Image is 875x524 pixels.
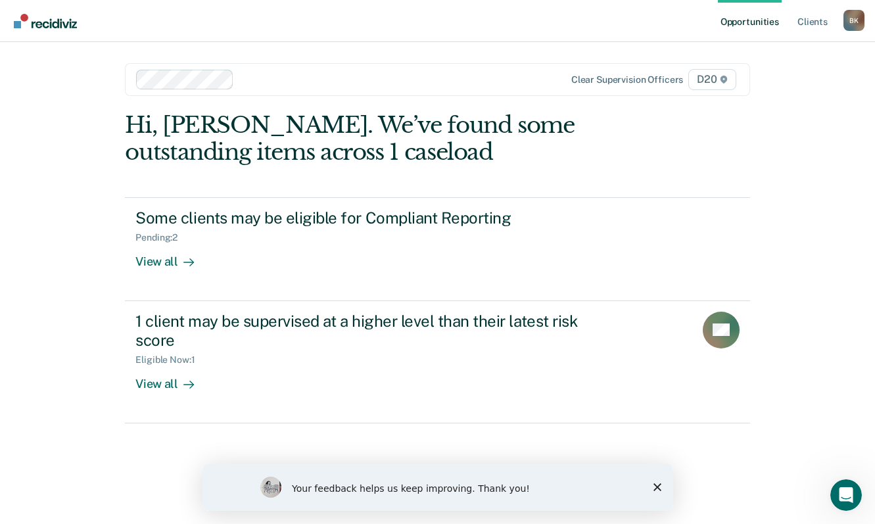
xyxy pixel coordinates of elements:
div: Clear supervision officers [571,74,683,85]
div: Pending : 2 [135,232,188,243]
div: Some clients may be eligible for Compliant Reporting [135,208,597,227]
button: Profile dropdown button [843,10,864,31]
a: 1 client may be supervised at a higher level than their latest risk scoreEligible Now:1View all [125,301,749,423]
iframe: Survey by Kim from Recidiviz [202,464,673,511]
a: Some clients may be eligible for Compliant ReportingPending:2View all [125,197,749,301]
div: Eligible Now : 1 [135,354,205,366]
iframe: Intercom live chat [830,479,862,511]
span: D20 [688,69,736,90]
div: Hi, [PERSON_NAME]. We’ve found some outstanding items across 1 caseload [125,112,625,166]
div: B K [843,10,864,31]
img: Recidiviz [14,14,77,28]
div: View all [135,243,209,269]
div: 1 client may be supervised at a higher level than their latest risk score [135,312,597,350]
div: View all [135,366,209,391]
